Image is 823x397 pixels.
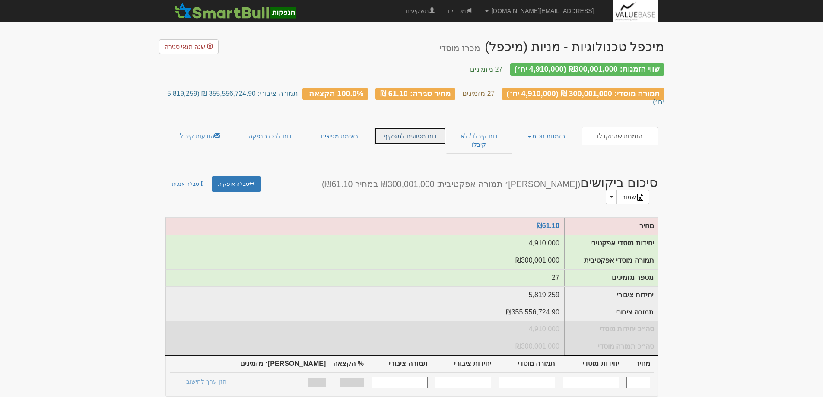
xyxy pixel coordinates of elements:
td: יחידות אפקטיבי [165,235,564,252]
th: יחידות ציבורי [431,356,495,373]
td: סה״כ תמורה [165,338,564,355]
td: מחיר [564,218,658,235]
h2: סיכום ביקושים [285,175,664,204]
img: SmartBull Logo [172,2,299,19]
small: מכרז מוסדי [439,43,480,53]
a: רשימת מפיצים [305,127,374,145]
td: מספר מזמינים [165,269,564,286]
th: תמורה ציבורי [367,356,431,373]
td: סה״כ יחידות [165,321,564,338]
a: הזמנות זוכות [512,127,582,145]
small: 27 מזמינים [462,90,495,97]
small: ([PERSON_NAME]׳ תמורה אפקטיבית: ₪300,001,000 במחיר ₪61.10) [322,179,580,189]
a: טבלה אנכית [165,176,211,191]
td: תמורה ציבורי [564,304,658,321]
img: excel-file-black.png [637,194,644,201]
a: טבלה אופקית [212,176,261,191]
a: שמור [616,190,649,204]
a: דוח לרכז הנפקה [235,127,305,145]
div: תמורה מוסדי: 300,001,000 ₪ (4,910,000 יח׳) [502,88,664,100]
td: תמורה ציבורי [165,304,564,321]
th: תמורה מוסדי [495,356,559,373]
a: דוח מסווגים לתשקיף [374,127,446,145]
a: הודעות קיבול [165,127,235,145]
td: תמורה אפקטיבית [165,252,564,269]
th: יחידות מוסדי [559,356,623,373]
span: 100.0% הקצאה [309,89,363,98]
td: יחידות ציבורי [165,286,564,304]
div: שווי הזמנות: ₪300,001,000 (4,910,000 יח׳) [510,63,664,76]
th: % הקצאה [329,356,367,373]
div: מחיר סגירה: 61.10 ₪ [375,88,455,100]
td: יחידות ציבורי [564,286,658,304]
td: סה״כ יחידות מוסדי [564,321,658,338]
small: תמורה ציבורי: 355,556,724.90 ₪ (5,819,259 יח׳) [167,90,664,105]
small: 27 מזמינים [470,66,502,73]
div: מיכפל טכנולוגיות - מניות (מיכפל) - הנפקה לציבור [439,39,664,54]
th: [PERSON_NAME]׳ מזמינים [235,356,329,373]
a: הזמנות שהתקבלו [582,127,658,145]
td: יחידות מוסדי אפקטיבי [564,235,658,252]
span: שנה תנאי סגירה [165,43,206,50]
a: שנה תנאי סגירה [159,39,219,54]
a: ₪61.10 [537,222,559,229]
th: מחיר [623,356,654,373]
td: תמורה מוסדי אפקטיבית [564,252,658,270]
a: דוח קיבלו / לא קיבלו [446,127,512,154]
td: מספר מזמינים [564,269,658,286]
td: סה״כ תמורה מוסדי [564,338,658,356]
